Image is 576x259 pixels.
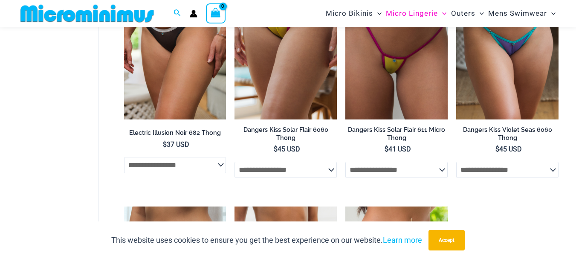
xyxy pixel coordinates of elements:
iframe: TrustedSite Certified [21,29,98,199]
bdi: 45 USD [495,145,522,153]
span: Micro Lingerie [386,3,438,24]
a: Electric Illusion Noir 682 Thong [124,129,226,140]
h2: Electric Illusion Noir 682 Thong [124,129,226,137]
a: Micro BikinisMenu ToggleMenu Toggle [324,3,384,24]
span: Menu Toggle [475,3,484,24]
p: This website uses cookies to ensure you get the best experience on our website. [111,234,422,247]
a: Dangers Kiss Violet Seas 6060 Thong [456,126,559,145]
span: $ [495,145,499,153]
a: Account icon link [190,10,197,17]
nav: Site Navigation [322,1,559,26]
a: View Shopping Cart, empty [206,3,226,23]
a: Mens SwimwearMenu ToggleMenu Toggle [486,3,558,24]
bdi: 45 USD [274,145,300,153]
span: $ [163,140,167,148]
a: Learn more [383,236,422,244]
span: Menu Toggle [373,3,382,24]
span: Mens Swimwear [488,3,547,24]
span: $ [274,145,278,153]
span: $ [385,145,388,153]
img: MM SHOP LOGO FLAT [17,4,157,23]
a: Micro LingerieMenu ToggleMenu Toggle [384,3,449,24]
span: Menu Toggle [438,3,446,24]
h2: Dangers Kiss Violet Seas 6060 Thong [456,126,559,142]
button: Accept [428,230,465,250]
span: Menu Toggle [547,3,556,24]
a: OutersMenu ToggleMenu Toggle [449,3,486,24]
span: Outers [451,3,475,24]
span: Micro Bikinis [326,3,373,24]
a: Dangers Kiss Solar Flair 6060 Thong [234,126,337,145]
h2: Dangers Kiss Solar Flair 611 Micro Thong [345,126,448,142]
h2: Dangers Kiss Solar Flair 6060 Thong [234,126,337,142]
a: Dangers Kiss Solar Flair 611 Micro Thong [345,126,448,145]
a: Search icon link [174,8,181,19]
bdi: 37 USD [163,140,189,148]
bdi: 41 USD [385,145,411,153]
